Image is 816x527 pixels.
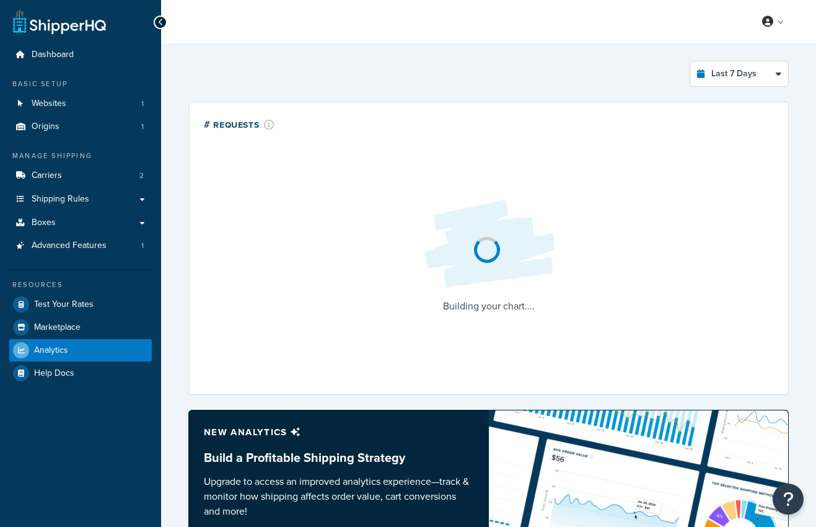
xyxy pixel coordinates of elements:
[415,190,563,298] img: Loading...
[9,115,152,138] li: Origins
[9,293,152,316] a: Test Your Rates
[9,188,152,211] a: Shipping Rules
[32,194,89,205] span: Shipping Rules
[9,115,152,138] a: Origins1
[204,451,474,464] h3: Build a Profitable Shipping Strategy
[32,218,56,228] span: Boxes
[9,211,152,234] a: Boxes
[9,234,152,257] li: Advanced Features
[9,43,152,66] a: Dashboard
[9,92,152,115] li: Websites
[34,299,94,310] span: Test Your Rates
[9,339,152,361] a: Analytics
[32,99,66,109] span: Websites
[32,170,62,181] span: Carriers
[9,164,152,187] li: Carriers
[9,362,152,384] a: Help Docs
[773,484,804,515] button: Open Resource Center
[9,92,152,115] a: Websites1
[32,241,107,251] span: Advanced Features
[204,474,474,519] p: Upgrade to access an improved analytics experience—track & monitor how shipping affects order val...
[415,298,563,315] p: Building your chart....
[204,423,474,441] p: New analytics
[34,322,81,333] span: Marketplace
[9,316,152,339] a: Marketplace
[34,345,68,356] span: Analytics
[32,50,74,60] span: Dashboard
[9,79,152,89] div: Basic Setup
[34,368,74,379] span: Help Docs
[204,117,274,131] div: # Requests
[141,99,144,109] span: 1
[32,122,59,132] span: Origins
[139,170,144,181] span: 2
[141,122,144,132] span: 1
[141,241,144,251] span: 1
[9,234,152,257] a: Advanced Features1
[9,164,152,187] a: Carriers2
[9,280,152,290] div: Resources
[9,151,152,161] div: Manage Shipping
